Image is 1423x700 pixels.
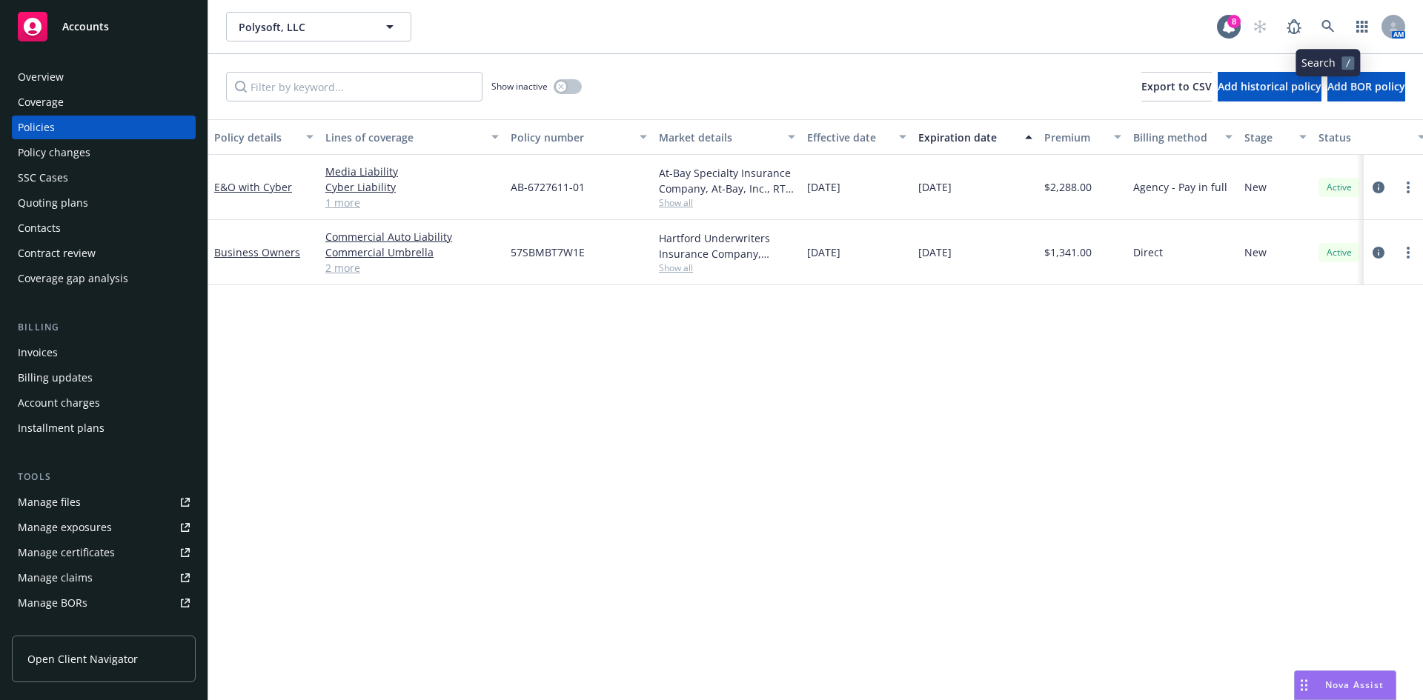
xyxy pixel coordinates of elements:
a: Installment plans [12,416,196,440]
button: Add historical policy [1218,72,1321,101]
a: Report a Bug [1279,12,1309,41]
div: Tools [12,470,196,484]
a: Commercial Auto Liability [325,229,499,244]
a: Manage certificates [12,541,196,564]
div: Market details [659,130,779,145]
a: Policies [12,116,196,139]
a: E&O with Cyber [214,180,292,194]
div: Manage claims [18,566,93,590]
span: Add historical policy [1218,79,1321,93]
a: Contract review [12,241,196,265]
button: Export to CSV [1141,72,1212,101]
button: Policy details [208,119,319,155]
div: Overview [18,65,64,89]
input: Filter by keyword... [226,72,482,101]
span: Polysoft, LLC [239,19,367,35]
div: Stage [1244,130,1290,145]
a: Coverage gap analysis [12,267,196,290]
div: Billing updates [18,366,93,390]
a: SSC Cases [12,166,196,190]
div: Policy number [511,130,631,145]
span: Accounts [62,21,109,33]
div: Billing [12,320,196,335]
a: Search [1313,12,1343,41]
button: Effective date [801,119,912,155]
button: Policy number [505,119,653,155]
span: AB-6727611-01 [511,179,585,195]
button: Add BOR policy [1327,72,1405,101]
a: Manage exposures [12,516,196,539]
a: more [1399,179,1417,196]
span: Active [1324,181,1354,194]
a: Manage BORs [12,591,196,615]
span: Agency - Pay in full [1133,179,1227,195]
div: Installment plans [18,416,105,440]
button: Market details [653,119,801,155]
button: Polysoft, LLC [226,12,411,41]
span: [DATE] [918,244,952,260]
div: Hartford Underwriters Insurance Company, Hartford Insurance Group [659,230,795,261]
span: Add BOR policy [1327,79,1405,93]
a: Business Owners [214,245,300,259]
div: Account charges [18,391,100,415]
div: Coverage gap analysis [18,267,128,290]
span: Show inactive [491,80,548,93]
div: Manage certificates [18,541,115,564]
div: Summary of insurance [18,616,130,640]
span: [DATE] [807,244,840,260]
span: Active [1324,246,1354,259]
div: Status [1318,130,1409,145]
button: Nova Assist [1294,670,1396,700]
div: 8 [1227,15,1241,28]
a: Switch app [1347,12,1377,41]
span: Show all [659,196,795,209]
div: SSC Cases [18,166,68,190]
a: Policy changes [12,141,196,164]
div: Policy changes [18,141,90,164]
a: Account charges [12,391,196,415]
a: Manage files [12,490,196,514]
button: Billing method [1127,119,1238,155]
button: Stage [1238,119,1313,155]
a: circleInformation [1370,179,1387,196]
div: Policy details [214,130,297,145]
a: Accounts [12,6,196,47]
a: 2 more [325,260,499,276]
a: circleInformation [1370,244,1387,261]
a: Contacts [12,216,196,240]
a: Commercial Umbrella [325,244,499,260]
span: 57SBMBT7W1E [511,244,585,260]
a: 1 more [325,195,499,210]
span: [DATE] [807,179,840,195]
a: Start snowing [1245,12,1275,41]
span: Export to CSV [1141,79,1212,93]
a: Media Liability [325,164,499,179]
div: Effective date [807,130,890,145]
div: At-Bay Specialty Insurance Company, At-Bay, Inc., RT Specialty Insurance Services, LLC (RSG Speci... [659,165,795,196]
span: Nova Assist [1325,679,1384,691]
div: Lines of coverage [325,130,482,145]
div: Contract review [18,241,96,265]
div: Policies [18,116,55,139]
span: [DATE] [918,179,952,195]
div: Drag to move [1295,671,1313,699]
span: $2,288.00 [1044,179,1092,195]
a: Cyber Liability [325,179,499,195]
a: Manage claims [12,566,196,590]
div: Premium [1044,130,1105,145]
div: Manage BORs [18,591,87,615]
span: New [1244,179,1267,195]
div: Quoting plans [18,191,88,215]
button: Expiration date [912,119,1038,155]
span: New [1244,244,1267,260]
button: Lines of coverage [319,119,505,155]
div: Billing method [1133,130,1216,145]
a: Overview [12,65,196,89]
button: Premium [1038,119,1127,155]
div: Manage exposures [18,516,112,539]
div: Expiration date [918,130,1016,145]
div: Invoices [18,341,58,364]
a: Summary of insurance [12,616,196,640]
div: Coverage [18,90,64,114]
